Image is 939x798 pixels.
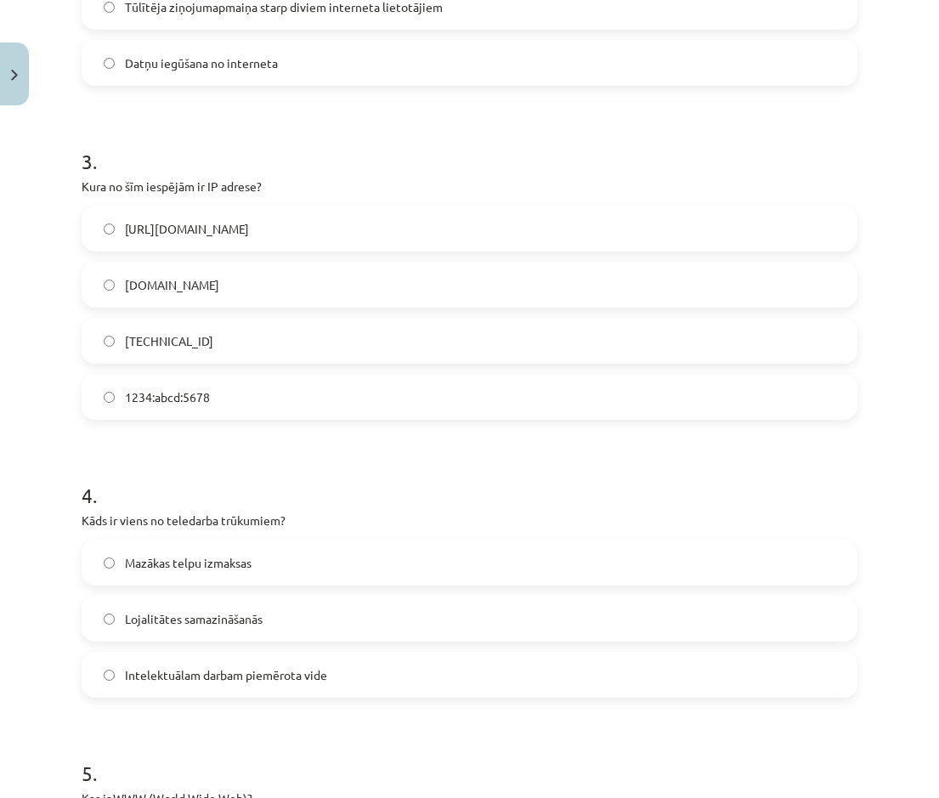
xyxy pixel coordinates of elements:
[104,614,115,625] input: Lojalitātes samazināšanās
[104,670,115,681] input: Intelektuālam darbam piemērota vide
[104,336,115,347] input: [TECHNICAL_ID]
[104,2,115,13] input: Tūlītēja ziņojumapmaiņa starp diviem interneta lietotājiem
[125,332,213,350] span: [TECHNICAL_ID]
[125,276,219,294] span: [DOMAIN_NAME]
[104,392,115,403] input: 1234:abcd:5678
[125,554,252,572] span: Mazākas telpu izmaksas
[125,54,278,72] span: Datņu iegūšana no interneta
[125,220,249,238] span: [URL][DOMAIN_NAME]
[82,178,857,195] p: Kura no šīm iespējām ir IP adrese?
[82,512,857,529] p: Kāds ir viens no teledarba trūkumiem?
[104,557,115,569] input: Mazākas telpu izmaksas
[125,388,210,406] span: 1234:abcd:5678
[104,280,115,291] input: [DOMAIN_NAME]
[125,666,327,684] span: Intelektuālam darbam piemērota vide
[11,70,18,81] img: icon-close-lesson-0947bae3869378f0d4975bcd49f059093ad1ed9edebbc8119c70593378902aed.svg
[82,732,857,784] h1: 5 .
[82,454,857,507] h1: 4 .
[104,224,115,235] input: [URL][DOMAIN_NAME]
[125,610,263,628] span: Lojalitātes samazināšanās
[82,120,857,173] h1: 3 .
[104,58,115,69] input: Datņu iegūšana no interneta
